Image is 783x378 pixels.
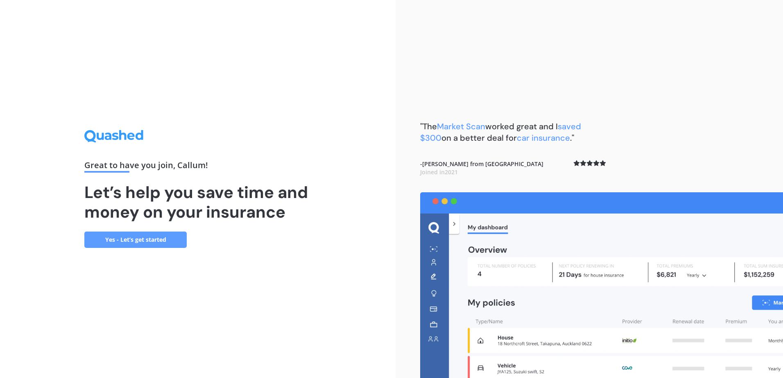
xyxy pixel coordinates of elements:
b: - [PERSON_NAME] from [GEOGRAPHIC_DATA] [420,160,543,176]
span: saved $300 [420,121,581,143]
h1: Let’s help you save time and money on your insurance [84,182,311,222]
b: "The worked great and I on a better deal for ." [420,121,581,143]
div: Great to have you join , Callum ! [84,161,311,173]
span: Market Scan [437,121,485,132]
a: Yes - Let’s get started [84,232,187,248]
span: Joined in 2021 [420,168,458,176]
img: dashboard.webp [420,192,783,378]
span: car insurance [517,133,570,143]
